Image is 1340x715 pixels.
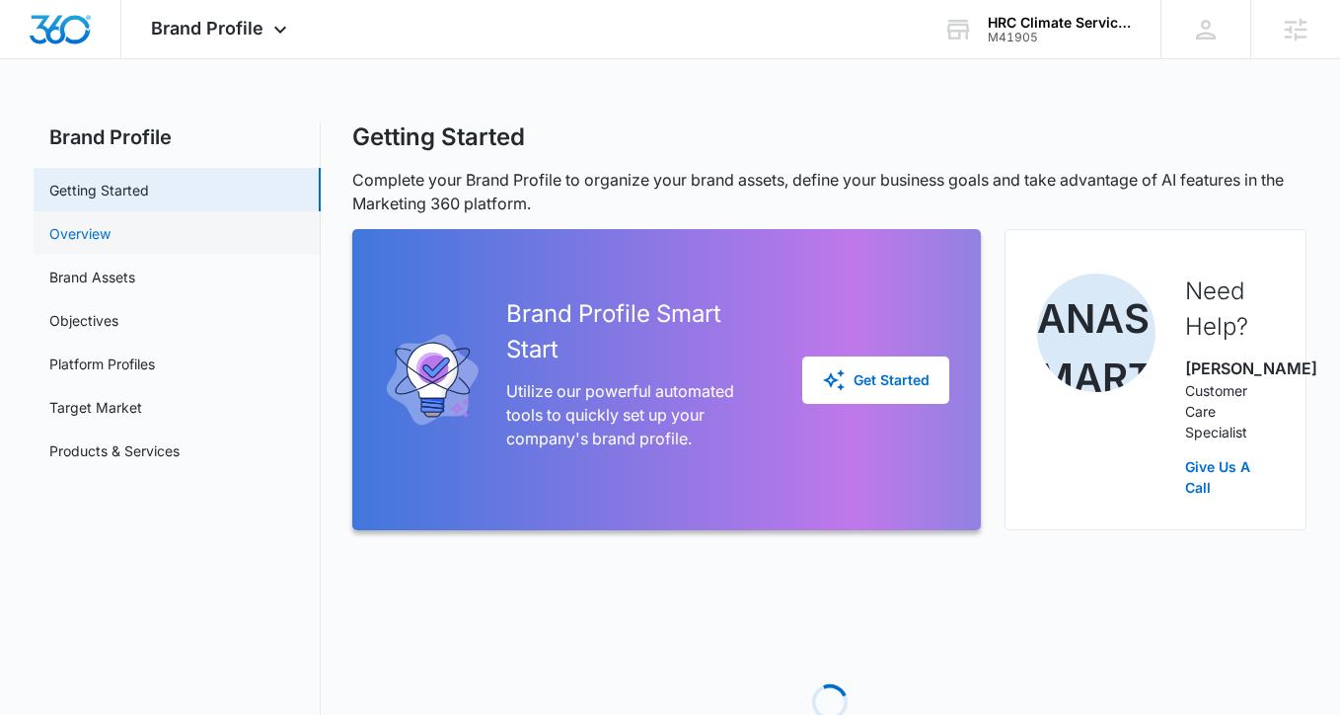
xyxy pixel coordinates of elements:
div: account name [988,15,1132,31]
h2: Brand Profile Smart Start [506,296,771,367]
a: Give Us A Call [1185,456,1274,498]
button: Get Started [802,357,949,404]
p: Complete your Brand Profile to organize your brand assets, define your business goals and take ad... [352,168,1306,215]
div: account id [988,31,1132,44]
a: Products & Services [49,440,180,461]
a: Target Market [49,397,142,418]
p: Utilize our powerful automated tools to quickly set up your company's brand profile. [506,379,771,450]
div: Get Started [822,368,930,392]
a: Brand Assets [49,267,135,287]
p: [PERSON_NAME] [1185,357,1274,380]
img: Anastasia Martin-Wegryn [1037,274,1155,392]
h2: Brand Profile [34,122,321,152]
p: Customer Care Specialist [1185,380,1274,442]
a: Objectives [49,310,118,331]
a: Getting Started [49,180,149,200]
a: Platform Profiles [49,354,155,374]
a: Overview [49,223,111,244]
h2: Need Help? [1185,274,1274,345]
span: Brand Profile [151,18,263,39]
h1: Getting Started [352,122,525,152]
